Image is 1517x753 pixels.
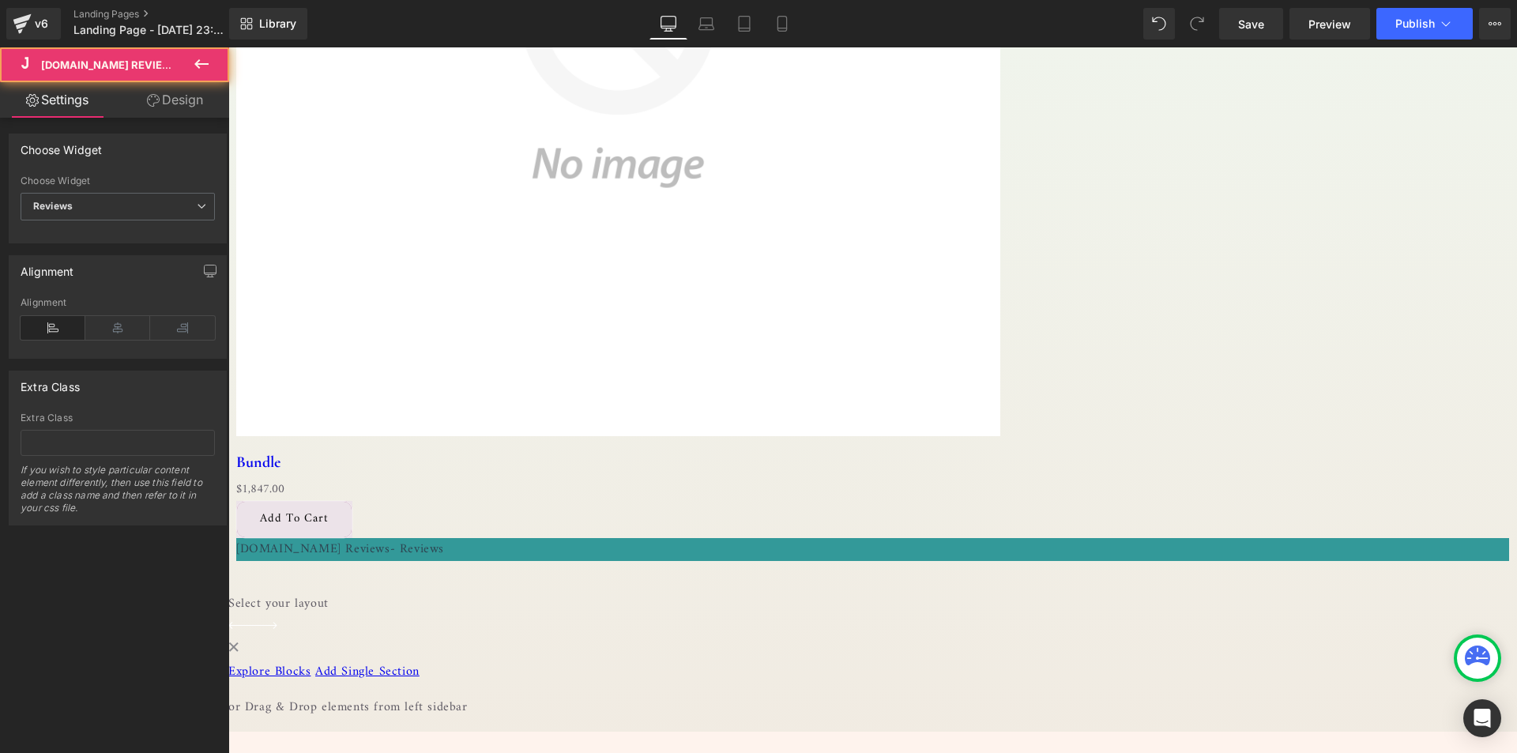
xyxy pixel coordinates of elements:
div: Alignment [21,256,74,278]
button: Undo [1143,8,1175,40]
span: Save [1238,16,1264,32]
div: Extra Class [21,371,80,393]
button: More [1479,8,1511,40]
a: Design [118,82,232,118]
div: Choose Widget [21,175,215,186]
div: Extra Class [21,412,215,424]
div: If you wish to style particular content element differently, then use this field to add a class n... [21,464,215,525]
div: Open Intercom Messenger [1463,699,1501,737]
a: Landing Pages [73,8,255,21]
b: Reviews [33,200,73,212]
span: Landing Page - [DATE] 23:48:40 [73,24,225,36]
button: Publish [1376,8,1473,40]
span: $1,847.00 [8,431,56,453]
a: Bundle [8,405,52,424]
a: Desktop [649,8,687,40]
a: Tablet [725,8,763,40]
a: Mobile [763,8,801,40]
a: Laptop [687,8,725,40]
a: Add Single Section [87,613,191,635]
a: v6 [6,8,61,40]
div: Choose Widget [21,134,102,156]
button: Redo [1181,8,1213,40]
div: Alignment [21,297,215,308]
span: [DOMAIN_NAME] Reviews [8,491,216,513]
div: v6 [32,13,51,34]
span: [DOMAIN_NAME] Reviews [41,58,179,71]
span: Library [259,17,296,31]
button: Add To Cart [8,454,124,491]
span: - Reviews [162,491,216,513]
span: Preview [1308,16,1351,32]
a: New Library [229,8,307,40]
span: Publish [1395,17,1435,30]
a: Preview [1289,8,1370,40]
